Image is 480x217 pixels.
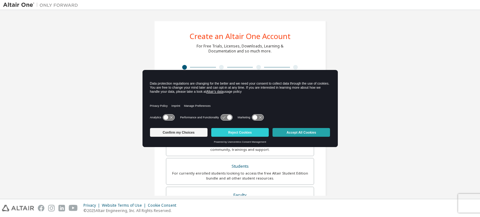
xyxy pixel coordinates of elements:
img: altair_logo.svg [2,205,34,211]
div: Faculty [170,191,310,200]
p: © 2025 Altair Engineering, Inc. All Rights Reserved. [83,208,180,213]
img: linkedin.svg [58,205,65,211]
div: Privacy [83,203,102,208]
div: Students [170,162,310,171]
img: youtube.svg [69,205,78,211]
div: For currently enrolled students looking to access the free Altair Student Edition bundle and all ... [170,171,310,181]
img: instagram.svg [48,205,55,211]
img: Altair One [3,2,81,8]
img: facebook.svg [38,205,44,211]
div: Website Terms of Use [102,203,148,208]
div: Create an Altair One Account [190,32,291,40]
div: Cookie Consent [148,203,180,208]
div: For Free Trials, Licenses, Downloads, Learning & Documentation and so much more. [197,44,283,54]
